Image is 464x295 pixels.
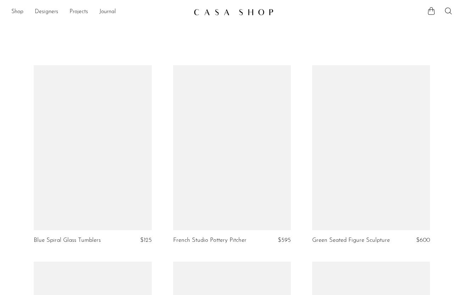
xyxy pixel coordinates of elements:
[173,237,247,244] a: French Studio Pottery Pitcher
[35,7,58,17] a: Designers
[278,237,291,243] span: $595
[140,237,152,243] span: $125
[34,237,101,244] a: Blue Spiral Glass Tumblers
[11,7,23,17] a: Shop
[11,6,188,18] nav: Desktop navigation
[99,7,116,17] a: Journal
[416,237,430,243] span: $600
[70,7,88,17] a: Projects
[11,6,188,18] ul: NEW HEADER MENU
[312,237,390,244] a: Green Seated Figure Sculpture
